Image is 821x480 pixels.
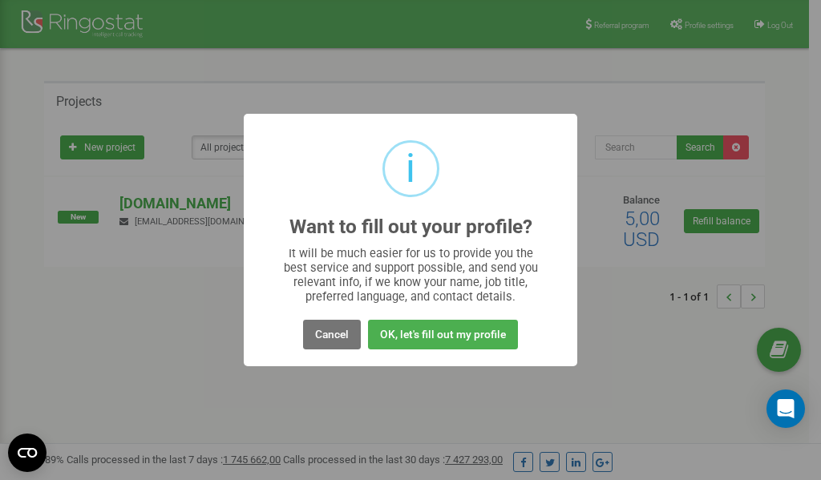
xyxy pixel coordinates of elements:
button: OK, let's fill out my profile [368,320,518,349]
h2: Want to fill out your profile? [289,216,532,238]
div: i [406,143,415,195]
button: Cancel [303,320,361,349]
button: Open CMP widget [8,434,47,472]
div: Open Intercom Messenger [766,389,805,428]
div: It will be much easier for us to provide you the best service and support possible, and send you ... [276,246,546,304]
